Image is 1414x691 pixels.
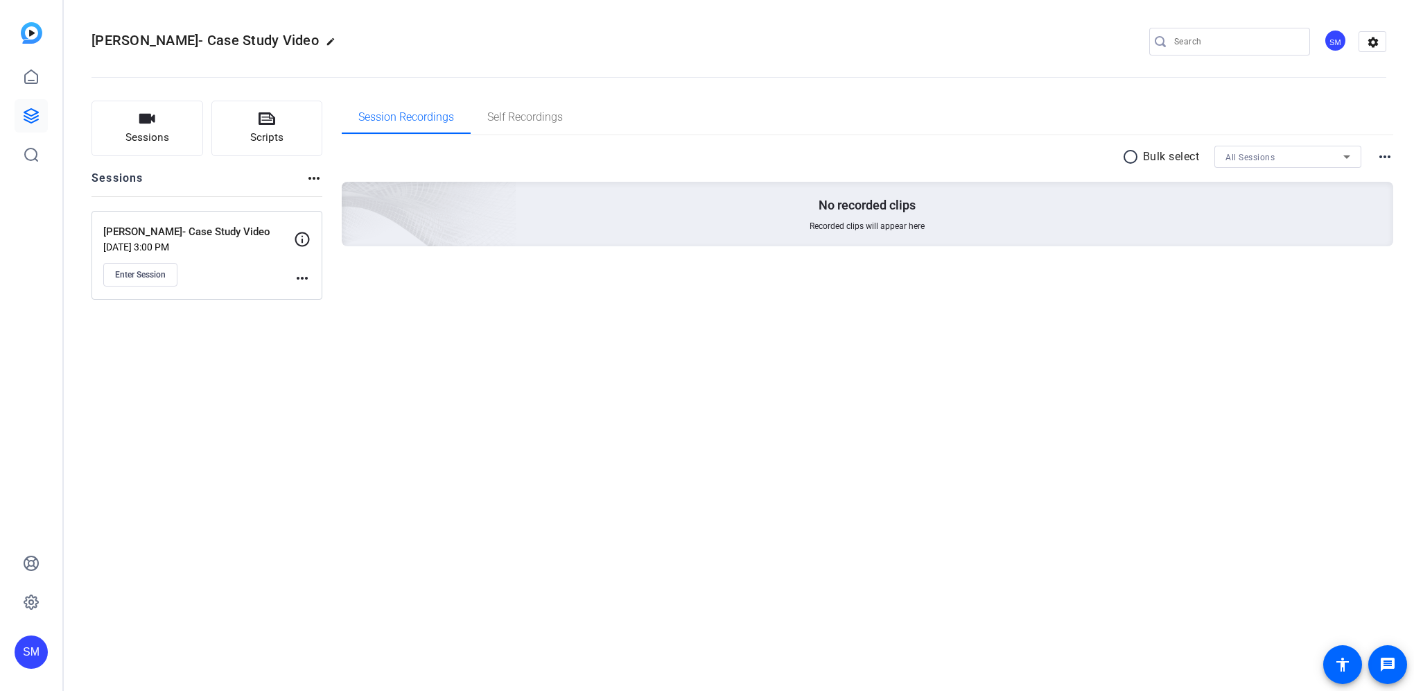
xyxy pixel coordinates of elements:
[103,241,294,253] p: [DATE] 3:00 PM
[1379,656,1396,673] mat-icon: message
[250,130,283,146] span: Scripts
[103,224,294,240] p: [PERSON_NAME]- Case Study Video
[15,635,48,669] div: SM
[1334,656,1351,673] mat-icon: accessibility
[103,263,177,287] button: Enter Session
[1122,148,1143,165] mat-icon: radio_button_unchecked
[294,270,311,287] mat-icon: more_horiz
[1143,148,1200,165] p: Bulk select
[125,130,169,146] span: Sessions
[1174,33,1299,50] input: Search
[487,112,563,123] span: Self Recordings
[326,37,342,53] mat-icon: edit
[1359,32,1387,53] mat-icon: settings
[186,44,517,345] img: embarkstudio-empty-session.png
[358,112,454,123] span: Session Recordings
[1324,29,1347,52] div: SM
[91,170,143,196] h2: Sessions
[91,101,203,156] button: Sessions
[115,269,166,280] span: Enter Session
[819,197,916,214] p: No recorded clips
[810,221,925,232] span: Recorded clips will appear here
[1324,29,1348,53] ngx-avatar: Sarah Middleton
[306,170,322,187] mat-icon: more_horiz
[21,22,42,44] img: blue-gradient.svg
[1377,148,1393,165] mat-icon: more_horiz
[211,101,323,156] button: Scripts
[91,32,319,49] span: [PERSON_NAME]- Case Study Video
[1225,153,1275,162] span: All Sessions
